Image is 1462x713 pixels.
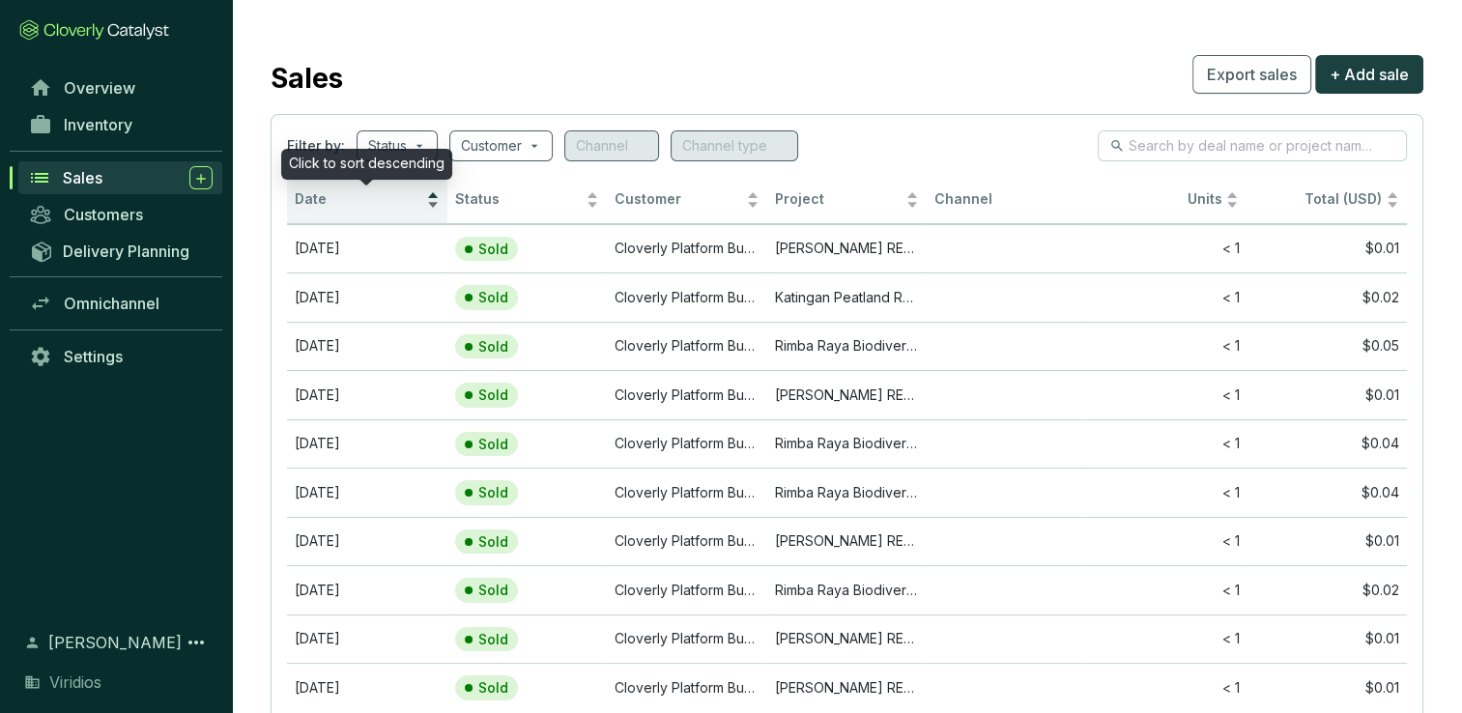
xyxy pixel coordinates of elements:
[287,614,447,664] td: Dec 16 2023
[478,289,508,306] p: Sold
[767,614,928,664] td: Mai Ndombe REDD+
[1087,272,1247,322] td: < 1
[767,663,928,712] td: Mai Ndombe REDD+
[281,149,452,180] div: Click to sort descending
[615,190,742,209] span: Customer
[478,679,508,697] p: Sold
[1247,224,1407,273] td: $0.01
[1247,272,1407,322] td: $0.02
[478,241,508,258] p: Sold
[64,205,143,224] span: Customers
[1087,468,1247,517] td: < 1
[447,177,608,224] th: Status
[287,136,345,156] span: Filter by:
[767,322,928,371] td: Rimba Raya Biodiversity Reserve
[295,190,422,209] span: Date
[607,370,767,419] td: Cloverly Platform Buyer
[1129,135,1378,157] input: Search by deal name or project name...
[1087,614,1247,664] td: < 1
[1087,663,1247,712] td: < 1
[1087,565,1247,614] td: < 1
[775,190,903,209] span: Project
[767,565,928,614] td: Rimba Raya Biodiversity Reserve
[19,287,222,320] a: Omnichannel
[607,565,767,614] td: Cloverly Platform Buyer
[1247,663,1407,712] td: $0.01
[49,670,101,694] span: Viridios
[1247,322,1407,371] td: $0.05
[1247,565,1407,614] td: $0.02
[767,177,928,224] th: Project
[927,177,1087,224] th: Channel
[48,631,182,654] span: [PERSON_NAME]
[607,517,767,566] td: Cloverly Platform Buyer
[287,177,447,224] th: Date
[287,517,447,566] td: Dec 15 2023
[1330,63,1409,86] span: + Add sale
[63,242,189,261] span: Delivery Planning
[1247,468,1407,517] td: $0.04
[19,235,222,267] a: Delivery Planning
[287,224,447,273] td: Dec 13 2023
[1247,517,1407,566] td: $0.01
[287,370,447,419] td: Dec 14 2023
[1207,63,1297,86] span: Export sales
[1087,177,1247,224] th: Units
[1192,55,1311,94] button: Export sales
[64,115,132,134] span: Inventory
[64,347,123,366] span: Settings
[607,322,767,371] td: Cloverly Platform Buyer
[1087,224,1247,273] td: < 1
[287,272,447,322] td: Dec 13 2023
[767,468,928,517] td: Rimba Raya Biodiversity Reserve
[19,108,222,141] a: Inventory
[607,177,767,224] th: Customer
[1247,614,1407,664] td: $0.01
[19,340,222,373] a: Settings
[478,484,508,501] p: Sold
[478,338,508,356] p: Sold
[478,533,508,551] p: Sold
[1087,419,1247,469] td: < 1
[607,468,767,517] td: Cloverly Platform Buyer
[63,168,102,187] span: Sales
[478,436,508,453] p: Sold
[607,663,767,712] td: Cloverly Platform Buyer
[1087,517,1247,566] td: < 1
[287,468,447,517] td: Dec 15 2023
[607,224,767,273] td: Cloverly Platform Buyer
[767,370,928,419] td: Mai Ndombe REDD+
[478,631,508,648] p: Sold
[1247,370,1407,419] td: $0.01
[1315,55,1423,94] button: + Add sale
[1087,370,1247,419] td: < 1
[287,322,447,371] td: Dec 13 2023
[287,419,447,469] td: Dec 14 2023
[478,386,508,404] p: Sold
[19,71,222,104] a: Overview
[607,272,767,322] td: Cloverly Platform Buyer
[478,582,508,599] p: Sold
[767,224,928,273] td: Mai Ndombe REDD+
[1304,190,1382,207] span: Total (USD)
[64,294,159,313] span: Omnichannel
[607,419,767,469] td: Cloverly Platform Buyer
[455,190,583,209] span: Status
[767,272,928,322] td: Katingan Peatland Restoration and Conservation Project
[287,565,447,614] td: Dec 16 2023
[287,663,447,712] td: Dec 17 2023
[767,419,928,469] td: Rimba Raya Biodiversity Reserve
[1247,419,1407,469] td: $0.04
[64,78,135,98] span: Overview
[1087,322,1247,371] td: < 1
[271,58,343,99] h2: Sales
[767,517,928,566] td: Mai Ndombe REDD+
[18,161,222,194] a: Sales
[607,614,767,664] td: Cloverly Platform Buyer
[1095,190,1222,209] span: Units
[19,198,222,231] a: Customers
